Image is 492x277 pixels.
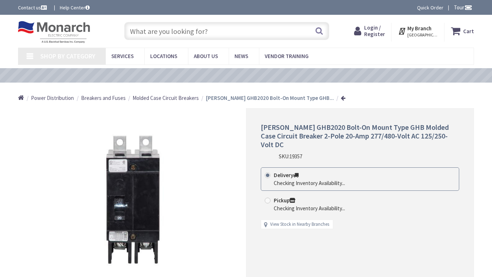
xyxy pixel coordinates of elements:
span: Breakers and Fuses [81,94,126,101]
a: Breakers and Fuses [81,94,126,102]
span: Shop By Category [40,52,95,60]
img: Eaton GHB2020 Bolt-On Mount Type GHB Molded Case Circuit Breaker 2-Pole 20-Amp 277/480-Volt AC 12... [55,122,210,277]
div: My Branch [GEOGRAPHIC_DATA], [GEOGRAPHIC_DATA] [398,25,438,38]
a: Quick Order [417,4,443,11]
span: [PERSON_NAME] GHB2020 Bolt-On Mount Type GHB Molded Case Circuit Breaker 2-Pole 20-Amp 277/480-Vo... [261,123,449,149]
span: Vendor Training [265,53,309,60]
a: Help Center [60,4,90,11]
span: Molded Case Circuit Breakers [133,94,199,101]
input: What are you looking for? [124,22,329,40]
span: 19357 [290,153,302,160]
span: News [234,53,248,60]
strong: Pickup [274,197,295,204]
a: VIEW OUR VIDEO TRAINING LIBRARY [178,72,303,80]
a: View Stock in Nearby Branches [270,221,329,228]
strong: Cart [463,25,474,38]
div: SKU: [279,153,302,160]
img: Monarch Electric Company [18,21,90,43]
span: Tour [454,4,472,11]
span: Services [111,53,134,60]
span: Login / Register [364,24,385,38]
a: Cart [451,25,474,38]
span: About Us [194,53,218,60]
strong: My Branch [407,25,431,32]
div: Checking Inventory Availability... [274,205,345,212]
a: Contact us [18,4,48,11]
div: Checking Inventory Availability... [274,179,345,187]
a: Power Distribution [31,94,74,102]
span: Power Distribution [31,94,74,101]
a: Login / Register [354,25,385,38]
span: Locations [150,53,177,60]
a: Molded Case Circuit Breakers [133,94,199,102]
strong: Delivery [274,172,299,179]
strong: [PERSON_NAME] GHB2020 Bolt-On Mount Type GHB... [206,94,334,101]
span: [GEOGRAPHIC_DATA], [GEOGRAPHIC_DATA] [407,32,438,38]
